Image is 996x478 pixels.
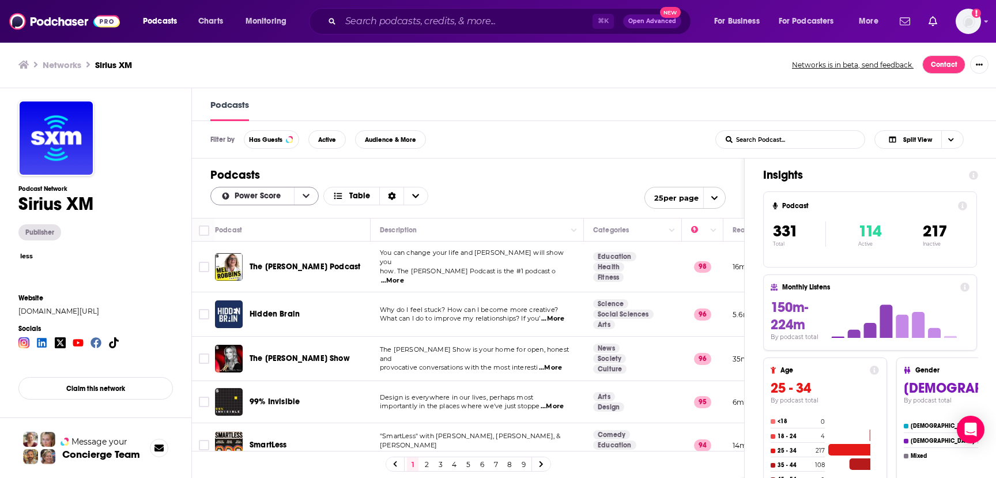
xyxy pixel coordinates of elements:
span: "SmartLess" with [PERSON_NAME], [PERSON_NAME], & [PERSON_NAME] [380,432,560,449]
a: Show notifications dropdown [895,12,915,31]
img: 99% Invisible [215,388,243,416]
button: Open AdvancedNew [623,14,681,28]
a: Arts [593,392,615,401]
a: Culture [593,364,627,374]
button: Publisher [18,224,61,240]
a: The [PERSON_NAME] Podcast [250,261,360,273]
button: open menu [851,12,893,31]
p: Inactive [923,241,947,247]
button: open menu [135,12,192,31]
a: 6 [476,457,488,471]
h1: Podcasts [210,168,726,182]
span: ...More [541,450,564,459]
p: Total [773,241,825,247]
p: 96 [694,353,711,364]
a: 5 [462,457,474,471]
a: 9 [518,457,529,471]
span: For Podcasters [779,13,834,29]
p: 35m-51m [733,354,765,364]
div: Podcast [215,223,242,237]
p: 94 [694,439,711,451]
h4: [DEMOGRAPHIC_DATA] [911,423,976,430]
p: 98 [694,261,711,273]
a: 2 [421,457,432,471]
h2: Choose View [323,187,429,205]
h4: 25 - 34 [778,447,813,454]
span: For Business [714,13,760,29]
span: Active [318,137,336,143]
p: 14m-21m [733,441,764,450]
h3: Podcast Network [18,185,93,193]
span: how. The [PERSON_NAME] Podcast is the #1 podcast o [380,267,556,275]
a: Networks [43,59,81,70]
h1: Insights [763,168,960,182]
span: The [PERSON_NAME] Podcast [250,262,360,272]
a: The [PERSON_NAME] Show [250,353,350,364]
img: Barbara Profile [40,449,55,464]
a: 8 [504,457,515,471]
a: Hidden Brain [250,308,300,320]
span: The [PERSON_NAME] Show is your home for open, honest and [380,345,569,363]
img: Podchaser - Follow, Share and Rate Podcasts [9,10,120,32]
h4: By podcast total [771,333,823,341]
h3: Filter by [210,136,235,144]
button: Column Actions [707,224,720,238]
span: Toggle select row [199,262,209,272]
span: ...More [539,363,562,372]
div: Open Intercom Messenger [957,416,984,443]
span: ...More [541,402,564,411]
div: Description [380,223,417,237]
button: open menu [644,187,726,209]
a: Sirius XM [95,59,132,70]
span: Toggle select row [199,309,209,319]
span: Table [349,192,370,200]
span: ...More [541,314,564,323]
span: importantly in the places where we've just stoppe [380,402,539,410]
span: Toggle select row [199,353,209,364]
span: Why do I feel stuck? How can I become more creative? [380,306,558,314]
img: Sirius XM logo [18,100,94,176]
span: 150m-224m [771,299,808,333]
span: 114 [858,221,881,241]
h4: Monthly Listens [782,283,955,291]
button: Has Guests [244,130,299,149]
button: open menu [211,192,294,200]
div: Categories [593,223,629,237]
img: Jon Profile [23,449,38,464]
h2: Choose View [874,130,979,149]
a: Contact [922,55,965,74]
span: 217 [923,221,947,241]
span: is a podcast that connects and unites people from [380,450,539,458]
button: open menu [237,12,301,31]
button: open menu [294,187,318,205]
h4: 108 [815,461,825,469]
span: The [PERSON_NAME] Show [250,353,350,363]
span: Power Score [235,192,285,200]
span: 331 [773,221,798,241]
button: Audience & More [355,130,426,149]
a: Society [593,354,626,363]
svg: Add a profile image [972,9,981,18]
a: Fitness [593,273,624,282]
p: 16m-23m [733,262,765,272]
a: Comedy [593,430,630,439]
h4: Mixed [911,453,977,460]
div: Reach (Monthly) [733,223,786,237]
img: The Megyn Kelly Show [215,345,243,372]
p: Active [858,241,881,247]
span: Design is everywhere in our lives, perhaps most [380,393,533,401]
a: 3 [435,457,446,471]
button: less [20,251,33,261]
a: 7 [490,457,501,471]
a: Science [593,299,628,308]
span: Podcasts [143,13,177,29]
span: Toggle select row [199,440,209,450]
p: 96 [694,308,711,320]
h4: 217 [816,447,825,454]
a: SmartLess [250,439,287,451]
span: Toggle select row [199,397,209,407]
span: provocative conversations with the most interesti [380,363,538,371]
